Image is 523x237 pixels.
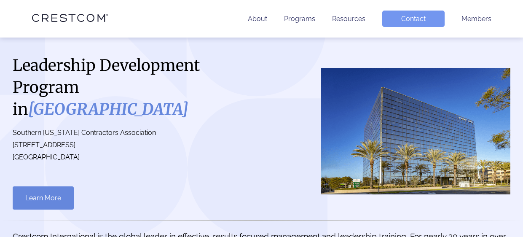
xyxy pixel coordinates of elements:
h1: Leadership Development Program in [13,54,253,120]
a: Learn More [13,186,74,210]
img: Orange County [321,68,510,194]
a: About [248,15,267,23]
a: Programs [284,15,315,23]
a: Members [461,15,491,23]
p: Southern [US_STATE] Contractors Association [STREET_ADDRESS] [GEOGRAPHIC_DATA] [13,127,253,163]
a: Resources [332,15,365,23]
i: [GEOGRAPHIC_DATA] [28,100,188,119]
a: Contact [382,11,445,27]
